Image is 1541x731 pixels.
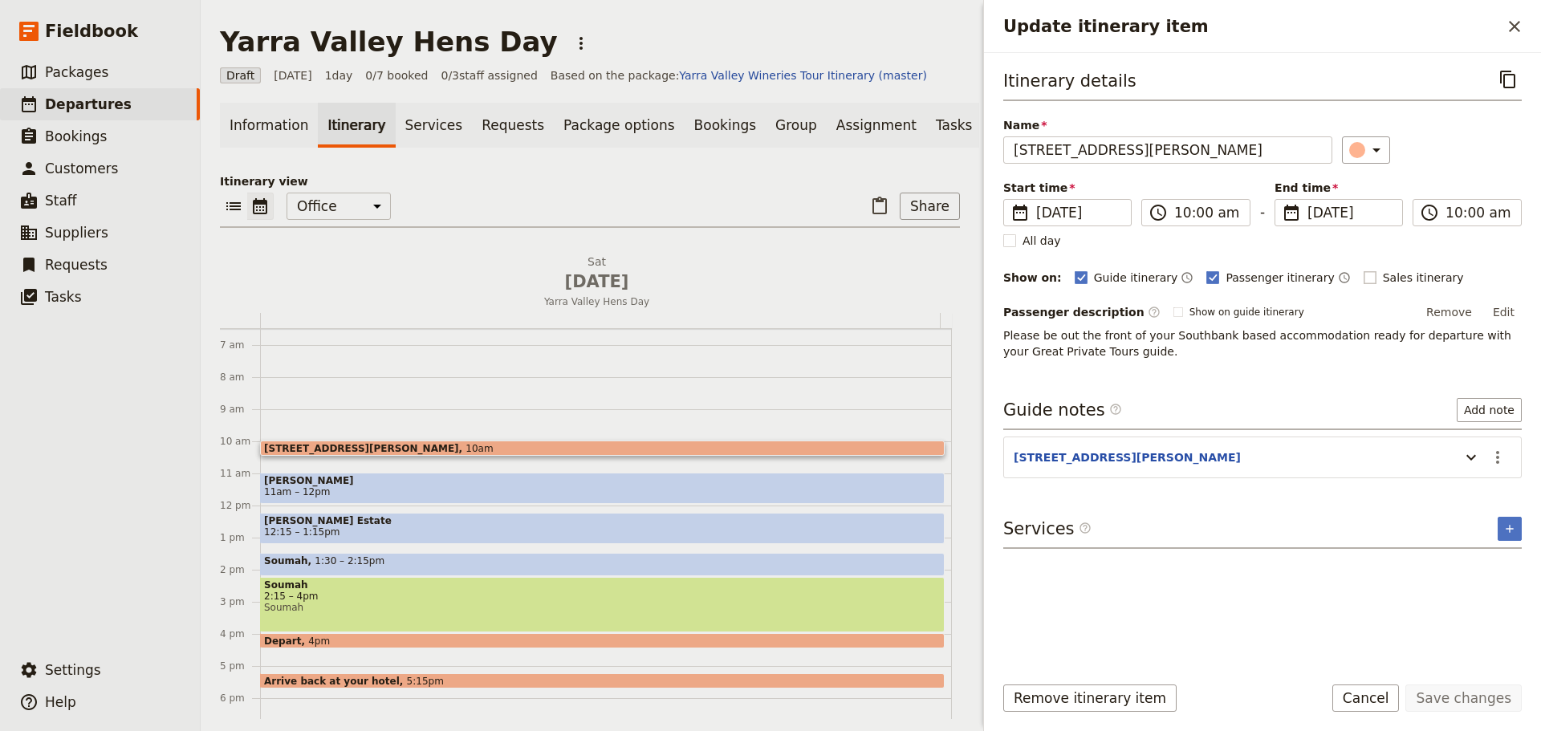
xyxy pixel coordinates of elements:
[685,103,766,148] a: Bookings
[220,339,260,351] div: 7 am
[220,103,318,148] a: Information
[1148,306,1161,319] span: ​
[1023,233,1061,249] span: All day
[926,103,982,148] a: Tasks
[365,67,428,83] span: 0/7 booked
[264,475,941,486] span: [PERSON_NAME]
[567,30,595,57] button: Actions
[1419,300,1479,324] button: Remove
[679,69,927,82] a: Yarra Valley Wineries Tour Itinerary (master)
[1282,203,1301,222] span: ​
[260,673,945,688] div: Arrive back at your hotel5:15pm
[325,67,353,83] span: 1 day
[260,633,945,648] div: Depart4pm
[220,627,260,640] div: 4 pm
[220,499,260,512] div: 12 pm
[247,193,274,220] button: Calendar view
[1484,444,1511,471] button: Actions
[220,173,960,189] p: Itinerary view
[220,371,260,384] div: 8 am
[260,441,945,456] div: [STREET_ADDRESS][PERSON_NAME]10am
[1003,136,1332,164] input: Name
[260,473,945,504] div: [PERSON_NAME]11am – 12pm
[1189,306,1304,319] span: Show on guide itinerary
[220,403,260,416] div: 9 am
[264,555,315,567] span: Soumah
[45,257,108,273] span: Requests
[1420,203,1439,222] span: ​
[260,553,945,576] div: Soumah1:30 – 2:15pm
[220,660,260,672] div: 5 pm
[1079,522,1092,541] span: ​
[1445,203,1511,222] input: ​
[45,128,107,144] span: Bookings
[220,692,260,705] div: 6 pm
[1181,268,1193,287] button: Time shown on guide itinerary
[1149,203,1168,222] span: ​
[1342,136,1390,164] button: ​
[1003,270,1062,286] div: Show on:
[1351,140,1386,160] div: ​
[45,160,118,177] span: Customers
[1003,398,1122,422] h3: Guide notes
[766,103,827,148] a: Group
[266,270,927,294] span: [DATE]
[220,67,261,83] span: Draft
[264,602,941,613] span: Soumah
[551,67,927,83] span: Based on the package:
[1260,202,1265,226] span: -
[45,64,108,80] span: Packages
[1338,268,1351,287] button: Time shown on passenger itinerary
[264,579,941,591] span: Soumah
[264,526,340,538] span: 12:15 – 1:15pm
[441,67,537,83] span: 0 / 3 staff assigned
[1307,203,1393,222] span: [DATE]
[1003,14,1501,39] h2: Update itinerary item
[315,555,384,574] span: 1:30 – 2:15pm
[260,577,945,632] div: Soumah2:15 – 4pmSoumah
[274,67,311,83] span: [DATE]
[554,103,684,148] a: Package options
[45,289,82,305] span: Tasks
[1109,403,1122,416] span: ​
[318,103,395,148] a: Itinerary
[396,103,473,148] a: Services
[45,193,77,209] span: Staff
[45,19,138,43] span: Fieldbook
[1003,69,1136,93] h3: Itinerary details
[1494,66,1522,93] button: Copy itinerary item
[1501,13,1528,40] button: Close drawer
[1003,327,1522,359] p: Please be out the front of your Southbank based accommodation ready for departure with your Great...
[220,531,260,544] div: 1 pm
[1174,203,1240,222] input: ​
[1079,522,1092,534] span: ​
[866,193,893,220] button: Paste itinerary item
[1383,270,1464,286] span: Sales itinerary
[220,26,558,58] h1: Yarra Valley Hens Day
[220,193,247,220] button: List view
[260,513,945,544] div: [PERSON_NAME] Estate12:15 – 1:15pm
[220,563,260,576] div: 2 pm
[1010,203,1030,222] span: ​
[1486,300,1522,324] button: Edit
[1457,398,1522,422] button: Add note
[1003,304,1161,320] label: Passenger description
[220,467,260,480] div: 11 am
[472,103,554,148] a: Requests
[45,96,132,112] span: Departures
[260,254,940,313] button: Sat [DATE]Yarra Valley Hens Day
[1109,403,1122,422] span: ​
[264,591,941,602] span: 2:15 – 4pm
[1014,449,1241,465] button: [STREET_ADDRESS][PERSON_NAME]
[45,225,108,241] span: Suppliers
[45,694,76,710] span: Help
[407,676,444,686] span: 5:15pm
[220,595,260,608] div: 3 pm
[1226,270,1334,286] span: Passenger itinerary
[220,435,260,448] div: 10 am
[1405,684,1522,712] button: Save changes
[264,676,407,686] span: Arrive back at your hotel
[900,193,960,220] button: Share
[1094,270,1178,286] span: Guide itinerary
